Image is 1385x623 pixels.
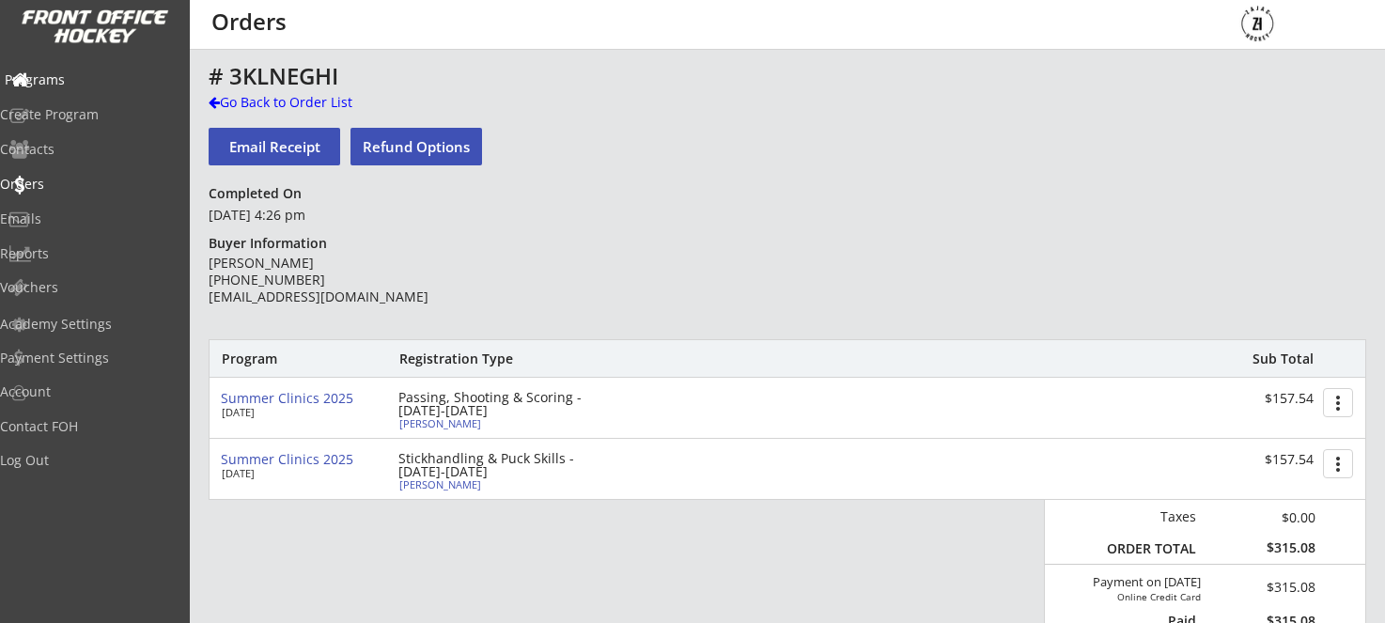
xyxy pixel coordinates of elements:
[209,255,480,306] div: [PERSON_NAME] [PHONE_NUMBER] [EMAIL_ADDRESS][DOMAIN_NAME]
[350,128,482,165] button: Refund Options
[1225,581,1315,594] div: $315.08
[222,350,323,367] div: Program
[209,93,402,112] div: Go Back to Order List
[222,468,372,478] div: [DATE]
[221,452,383,468] div: Summer Clinics 2025
[209,235,335,252] div: Buyer Information
[398,391,615,417] div: Passing, Shooting & Scoring - [DATE]-[DATE]
[1209,539,1315,556] div: $315.08
[209,65,1109,87] div: # 3KLNEGHI
[1232,350,1314,367] div: Sub Total
[1323,388,1353,417] button: more_vert
[1051,575,1201,590] div: Payment on [DATE]
[222,407,372,417] div: [DATE]
[398,452,615,478] div: Stickhandling & Puck Skills - [DATE]-[DATE]
[221,391,383,407] div: Summer Clinics 2025
[1098,540,1196,557] div: ORDER TOTAL
[1209,507,1315,527] div: $0.00
[209,206,480,225] div: [DATE] 4:26 pm
[209,128,340,165] button: Email Receipt
[1197,452,1314,468] div: $157.54
[1098,508,1196,525] div: Taxes
[5,73,174,86] div: Programs
[399,418,609,428] div: [PERSON_NAME]
[1323,449,1353,478] button: more_vert
[1197,391,1314,407] div: $157.54
[399,479,609,490] div: [PERSON_NAME]
[1095,591,1201,602] div: Online Credit Card
[209,185,310,202] div: Completed On
[399,350,615,367] div: Registration Type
